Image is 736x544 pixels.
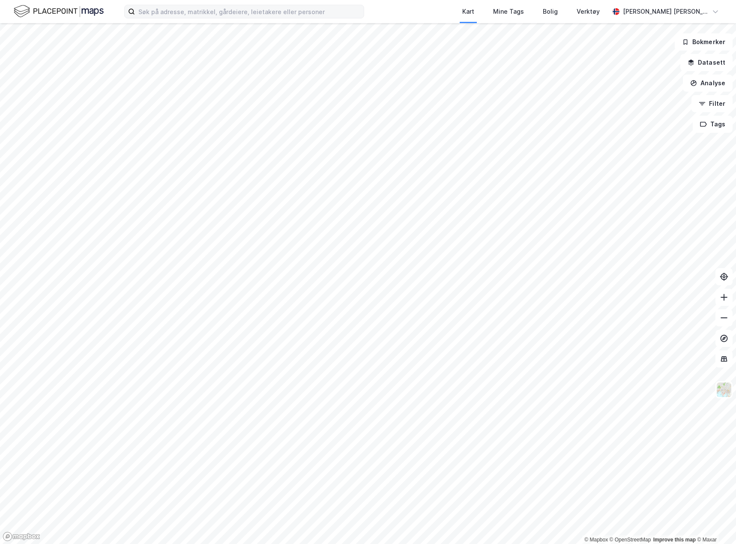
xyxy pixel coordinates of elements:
button: Analyse [683,75,733,92]
img: logo.f888ab2527a4732fd821a326f86c7f29.svg [14,4,104,19]
iframe: Chat Widget [693,503,736,544]
div: Kart [462,6,474,17]
a: Mapbox homepage [3,532,40,541]
a: OpenStreetMap [610,537,651,543]
div: Bolig [543,6,558,17]
input: Søk på adresse, matrikkel, gårdeiere, leietakere eller personer [135,5,364,18]
div: [PERSON_NAME] [PERSON_NAME] [623,6,709,17]
button: Datasett [680,54,733,71]
div: Mine Tags [493,6,524,17]
div: Verktøy [577,6,600,17]
button: Filter [691,95,733,112]
button: Tags [693,116,733,133]
div: Kontrollprogram for chat [693,503,736,544]
img: Z [716,382,732,398]
a: Mapbox [584,537,608,543]
a: Improve this map [653,537,696,543]
button: Bokmerker [675,33,733,51]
